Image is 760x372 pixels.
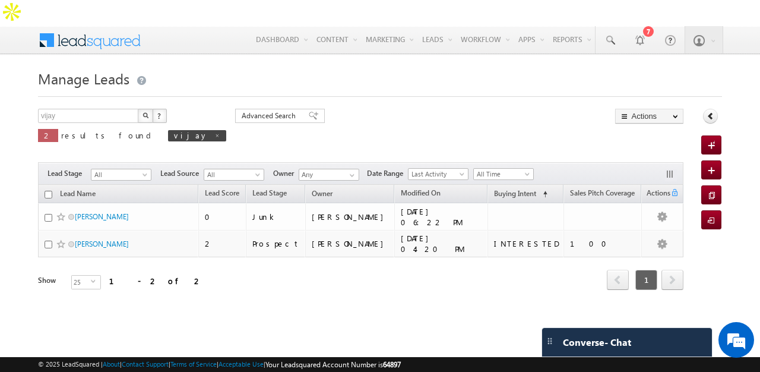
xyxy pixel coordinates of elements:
[494,189,536,198] span: Buying Intent
[362,26,417,52] a: Marketing
[45,191,52,198] input: Check all records
[418,26,456,52] a: Leads
[312,26,361,52] a: Content
[615,109,683,124] button: Actions
[549,26,595,52] a: Reports
[401,206,482,228] div: [DATE] 06:22 PM
[38,69,129,88] span: Manage Leads
[157,111,163,121] span: ?
[661,271,683,290] a: next
[242,111,299,121] span: Advanced Search
[642,187,670,202] span: Actions
[408,168,468,180] a: Last Activity
[401,188,441,197] span: Modified On
[122,360,169,368] a: Contact Support
[408,169,465,179] span: Last Activity
[564,187,641,202] a: Sales Pitch Coverage
[312,212,389,222] div: [PERSON_NAME]
[343,169,358,181] a: Show All Items
[153,109,167,123] button: ?
[142,112,148,118] img: Search
[205,238,240,249] div: 2
[109,274,202,288] div: 1 - 2 of 2
[488,187,553,202] a: Buying Intent (sorted ascending)
[514,26,548,52] a: Apps
[38,275,62,286] div: Show
[494,238,559,249] div: INTERESTED
[61,130,156,140] span: results found
[218,360,264,368] a: Acceptable Use
[457,26,514,52] a: Workflow
[252,188,287,197] span: Lead Stage
[635,270,657,290] span: 1
[643,26,654,37] div: 7
[170,360,217,368] a: Terms of Service
[395,187,446,202] a: Modified On
[607,271,629,290] a: prev
[570,238,636,249] div: 100
[252,212,300,222] div: Junk
[252,238,300,249] div: Prospect
[473,168,534,180] a: All Time
[103,360,120,368] a: About
[44,130,52,140] span: 2
[204,169,261,180] span: All
[545,336,555,346] img: carter-drag
[474,169,530,179] span: All Time
[204,169,264,181] a: All
[205,212,240,222] div: 0
[563,337,631,348] span: Converse - Chat
[160,168,204,179] span: Lead Source
[265,360,401,369] span: Your Leadsquared Account Number is
[273,168,299,179] span: Owner
[47,168,91,179] span: Lead Stage
[199,187,245,202] a: Lead Score
[383,360,401,369] span: 64897
[75,239,129,248] a: [PERSON_NAME]
[299,169,359,181] input: Type to Search
[91,279,100,284] span: select
[75,212,129,221] a: [PERSON_NAME]
[54,187,102,203] a: Lead Name
[174,130,208,140] span: vijay
[252,26,312,52] a: Dashboard
[570,188,635,197] span: Sales Pitch Coverage
[246,187,293,202] a: Lead Stage
[91,169,148,180] span: All
[91,169,151,181] a: All
[538,190,547,199] span: (sorted ascending)
[401,233,482,254] div: [DATE] 04:20 PM
[312,238,389,249] div: [PERSON_NAME]
[72,276,91,289] span: 25
[38,359,401,370] span: © 2025 LeadSquared | | | | |
[661,270,683,290] span: next
[205,188,239,197] span: Lead Score
[367,168,408,179] span: Date Range
[607,270,629,290] span: prev
[312,189,332,198] span: Owner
